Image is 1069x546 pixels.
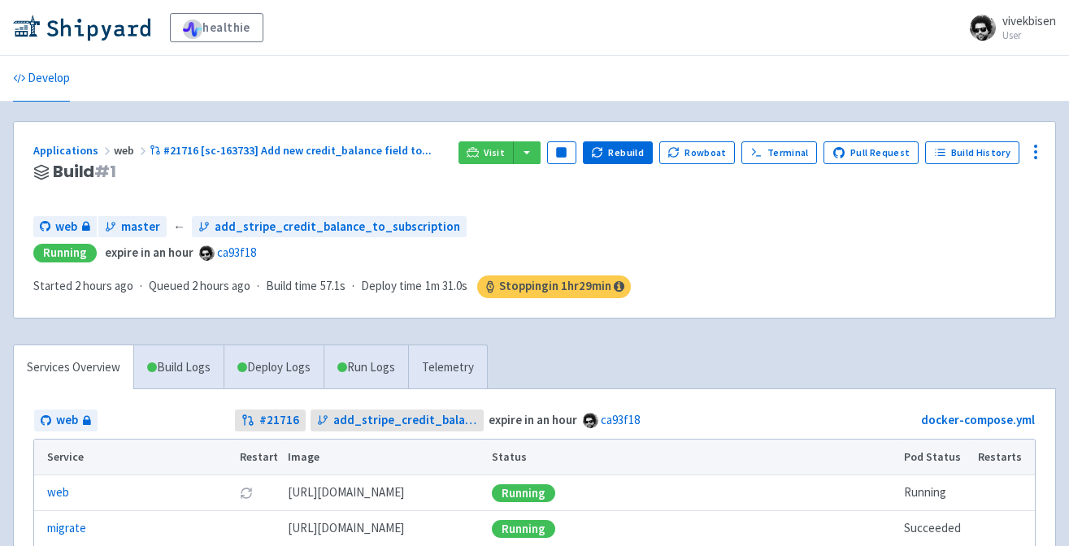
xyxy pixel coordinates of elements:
button: Restart pod [240,487,253,500]
a: Deploy Logs [224,345,324,390]
a: web [34,409,98,431]
a: Applications [33,143,114,158]
th: Image [283,440,487,475]
span: # 1 [94,160,116,183]
strong: expire in an hour [489,412,577,427]
span: Deploy time [361,277,422,296]
th: Status [487,440,899,475]
span: #21716 [sc-163733] Add new credit_balance field to ... [163,143,432,158]
button: Rebuild [583,141,653,164]
strong: expire in an hour [105,245,193,260]
span: add_stripe_credit_balance_to_subscription [333,411,477,430]
th: Restarts [973,440,1035,475]
a: migrate [47,519,86,538]
span: 57.1s [320,277,345,296]
a: Telemetry [408,345,487,390]
span: Queued [149,278,250,293]
th: Pod Status [899,440,973,475]
span: Started [33,278,133,293]
strong: # 21716 [259,411,299,430]
span: Visit [484,146,505,159]
span: web [55,218,77,236]
th: Restart [234,440,283,475]
th: Service [34,440,234,475]
a: ca93f18 [217,245,256,260]
img: Shipyard logo [13,15,150,41]
a: Run Logs [324,345,408,390]
a: Terminal [741,141,817,164]
span: Build [53,162,116,181]
a: add_stripe_credit_balance_to_subscription [192,216,467,238]
div: · · · [33,275,631,298]
div: Running [33,244,97,262]
a: Services Overview [14,345,133,390]
td: Running [899,475,973,511]
a: Visit [458,141,514,164]
span: web [114,143,150,158]
button: Rowboat [659,141,736,164]
span: [DOMAIN_NAME][URL] [288,519,404,538]
span: ← [173,218,185,236]
a: web [47,483,69,502]
span: Stopping in 1 hr 29 min [477,275,631,298]
div: Running [492,520,555,538]
a: healthie [170,13,263,42]
a: #21716 [sc-163733] Add new credit_balance field to... [150,143,434,158]
a: add_stripe_credit_balance_to_subscription [311,409,484,431]
button: Pause [547,141,576,164]
time: 2 hours ago [75,278,133,293]
small: User [1002,30,1056,41]
a: ca93f18 [601,412,640,427]
a: Develop [13,56,70,102]
span: [DOMAIN_NAME][URL] [288,483,404,502]
a: docker-compose.yml [921,412,1035,427]
span: master [121,218,160,236]
a: Pull Request [823,141,919,164]
a: Build Logs [134,345,224,390]
div: Running [492,484,555,502]
a: #21716 [235,409,306,431]
span: add_stripe_credit_balance_to_subscription [215,218,460,236]
a: vivekbisen User [960,15,1056,41]
span: 1m 31.0s [425,277,467,296]
span: vivekbisen [1002,13,1056,28]
time: 2 hours ago [192,278,250,293]
a: web [33,216,97,238]
span: web [56,411,78,430]
a: Build History [925,141,1019,164]
span: Build time [266,277,317,296]
a: master [98,216,167,238]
